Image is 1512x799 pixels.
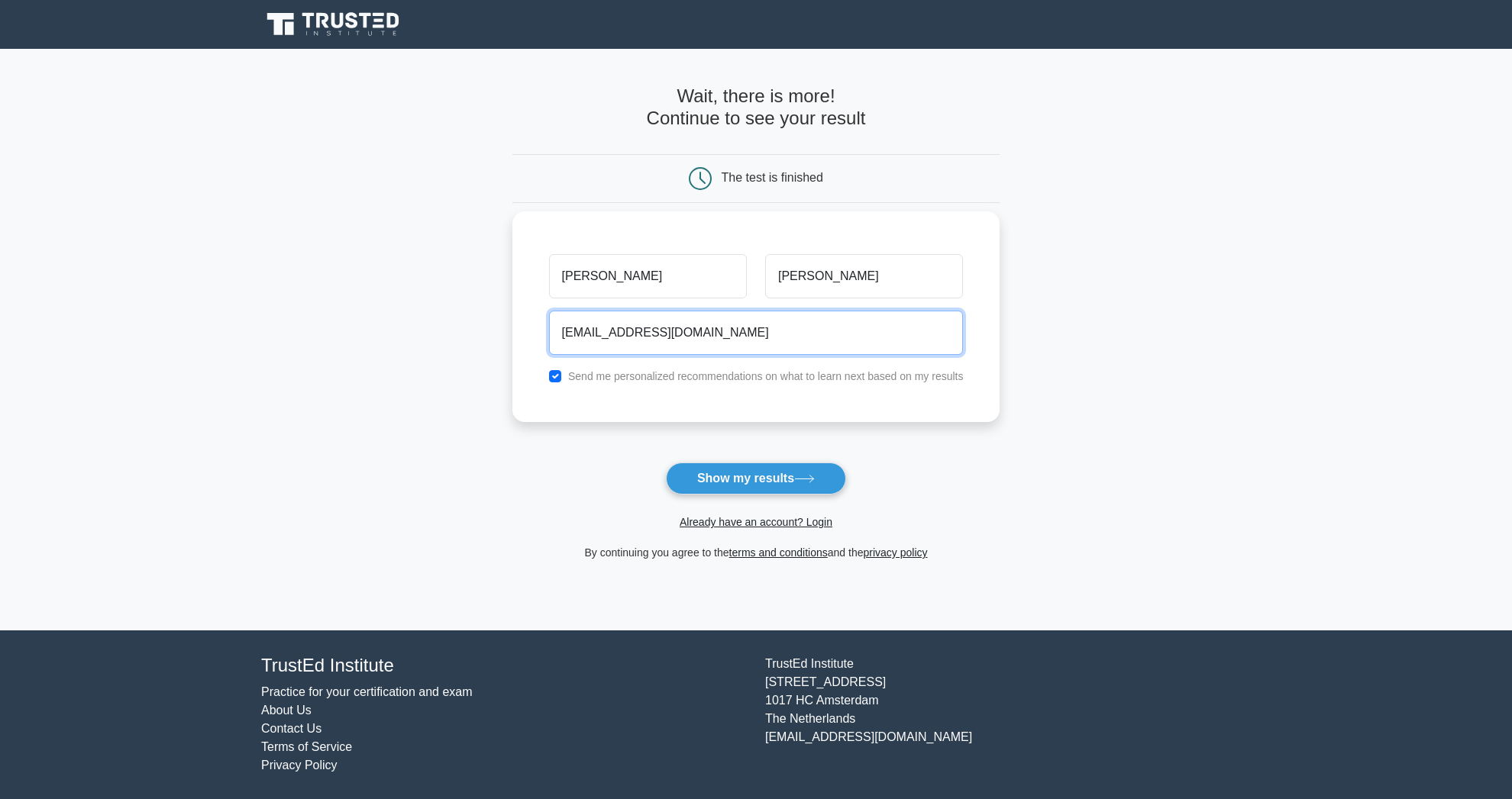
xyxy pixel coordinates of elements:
input: Last name [765,254,963,298]
button: Show my results [666,462,846,495]
label: Send me personalized recommendations on what to learn next based on my results [568,370,964,382]
a: About Us [261,704,312,717]
div: The test is finished [722,171,823,184]
div: TrustEd Institute [STREET_ADDRESS] 1017 HC Amsterdam The Netherlands [EMAIL_ADDRESS][DOMAIN_NAME] [756,655,1260,775]
h4: Wait, there is more! Continue to see your result [512,85,1000,130]
input: First name [549,254,747,298]
a: Contact Us [261,722,321,735]
a: Practice for your certification and exam [261,685,473,698]
input: Email [549,311,964,355]
a: Terms of Service [261,740,352,753]
a: Already have an account? Login [680,516,832,528]
a: Privacy Policy [261,759,338,772]
h4: TrustEd Institute [261,655,747,677]
a: privacy policy [864,546,928,559]
div: By continuing you agree to the and the [503,543,1010,562]
a: terms and conditions [729,546,828,559]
